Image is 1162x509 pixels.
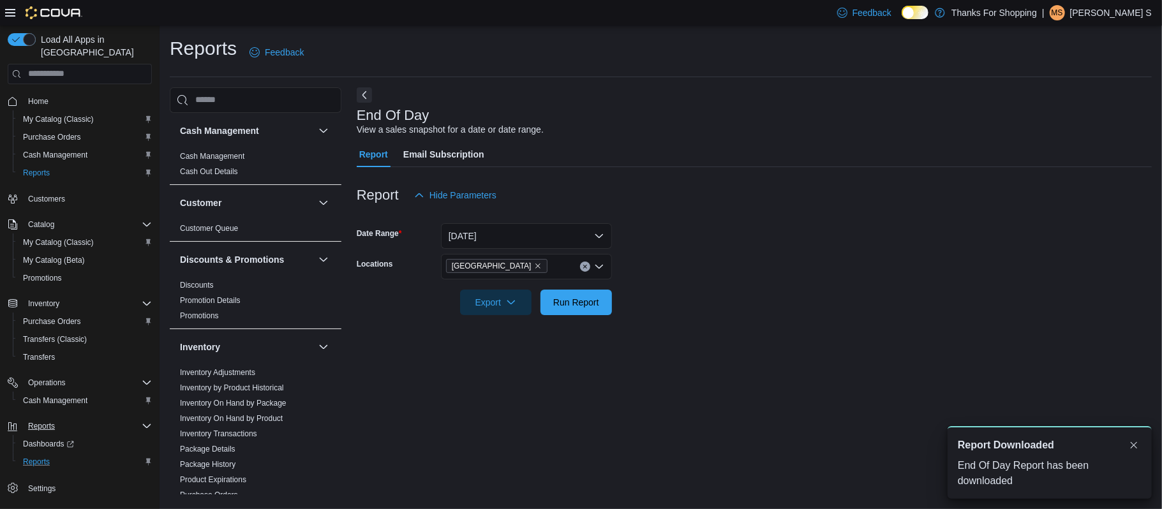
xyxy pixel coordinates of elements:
[23,132,81,142] span: Purchase Orders
[180,295,241,306] span: Promotion Details
[18,112,152,127] span: My Catalog (Classic)
[180,166,238,177] span: Cash Out Details
[902,6,928,19] input: Dark Mode
[23,418,152,434] span: Reports
[452,260,532,272] span: [GEOGRAPHIC_DATA]
[23,480,152,496] span: Settings
[23,481,61,496] a: Settings
[180,490,238,500] span: Purchase Orders
[18,350,60,365] a: Transfers
[28,378,66,388] span: Operations
[18,332,92,347] a: Transfers (Classic)
[28,483,56,494] span: Settings
[180,399,287,408] a: Inventory On Hand by Package
[170,277,341,328] div: Discounts & Promotions
[23,191,70,207] a: Customers
[18,235,99,250] a: My Catalog (Classic)
[18,454,55,469] a: Reports
[180,253,284,266] h3: Discounts & Promotions
[1042,5,1045,20] p: |
[18,165,152,181] span: Reports
[23,352,55,362] span: Transfers
[951,5,1037,20] p: Thanks For Shopping
[13,128,157,146] button: Purchase Orders
[468,290,524,315] span: Export
[316,252,331,267] button: Discounts & Promotions
[316,195,331,210] button: Customer
[357,188,399,203] h3: Report
[180,367,255,378] span: Inventory Adjustments
[553,296,599,309] span: Run Report
[958,438,1142,453] div: Notification
[18,393,152,408] span: Cash Management
[13,110,157,128] button: My Catalog (Classic)
[18,436,79,452] a: Dashboards
[23,217,152,232] span: Catalog
[180,459,235,469] span: Package History
[23,395,87,406] span: Cash Management
[23,418,60,434] button: Reports
[180,152,244,161] a: Cash Management
[441,223,612,249] button: [DATE]
[26,6,82,19] img: Cova
[359,142,388,167] span: Report
[170,221,341,241] div: Customer
[18,147,152,163] span: Cash Management
[23,237,94,247] span: My Catalog (Classic)
[23,296,152,311] span: Inventory
[23,334,87,344] span: Transfers (Classic)
[18,270,152,286] span: Promotions
[180,296,241,305] a: Promotion Details
[180,311,219,321] span: Promotions
[540,290,612,315] button: Run Report
[316,339,331,355] button: Inventory
[357,108,429,123] h3: End Of Day
[18,314,86,329] a: Purchase Orders
[13,453,157,471] button: Reports
[18,436,152,452] span: Dashboards
[580,262,590,272] button: Clear input
[28,96,48,107] span: Home
[3,374,157,392] button: Operations
[18,314,152,329] span: Purchase Orders
[23,94,54,109] a: Home
[18,129,152,145] span: Purchase Orders
[23,316,81,327] span: Purchase Orders
[18,129,86,145] a: Purchase Orders
[265,46,304,59] span: Feedback
[3,92,157,110] button: Home
[13,348,157,366] button: Transfers
[180,281,214,290] a: Discounts
[180,460,235,469] a: Package History
[180,475,246,484] a: Product Expirations
[23,255,85,265] span: My Catalog (Beta)
[357,259,393,269] label: Locations
[357,228,402,239] label: Date Range
[180,341,313,353] button: Inventory
[13,313,157,330] button: Purchase Orders
[3,189,157,208] button: Customers
[18,350,152,365] span: Transfers
[403,142,484,167] span: Email Subscription
[28,219,54,230] span: Catalog
[180,383,284,392] a: Inventory by Product Historical
[357,123,544,136] div: View a sales snapshot for a date or date range.
[180,341,220,353] h3: Inventory
[180,196,313,209] button: Customer
[28,194,65,204] span: Customers
[180,223,238,233] span: Customer Queue
[460,290,532,315] button: Export
[23,217,59,232] button: Catalog
[180,429,257,438] a: Inventory Transactions
[18,270,67,286] a: Promotions
[13,164,157,182] button: Reports
[13,269,157,287] button: Promotions
[3,417,157,435] button: Reports
[18,235,152,250] span: My Catalog (Classic)
[18,253,90,268] a: My Catalog (Beta)
[180,398,287,408] span: Inventory On Hand by Package
[18,393,93,408] a: Cash Management
[180,368,255,377] a: Inventory Adjustments
[23,296,64,311] button: Inventory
